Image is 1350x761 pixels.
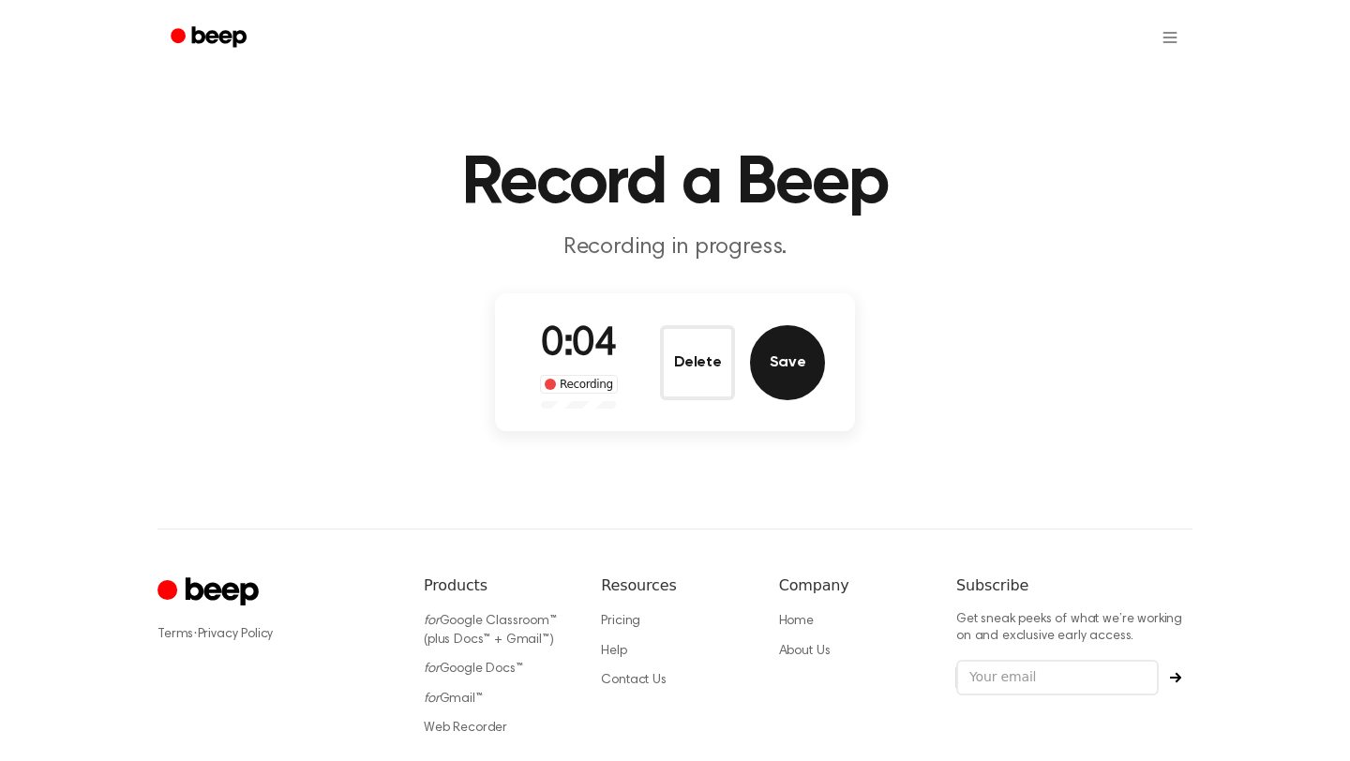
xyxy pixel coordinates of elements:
a: Contact Us [601,674,666,687]
button: Subscribe [1159,672,1192,683]
h6: Products [424,574,571,597]
a: Beep [157,20,263,56]
a: forGmail™ [424,693,483,706]
div: Recording [540,375,618,394]
a: Web Recorder [424,722,507,735]
i: for [424,615,440,628]
button: Open menu [1147,15,1192,60]
button: Save Audio Record [750,325,825,400]
a: Pricing [601,615,640,628]
a: Cruip [157,574,263,611]
a: forGoogle Classroom™ (plus Docs™ + Gmail™) [424,615,557,647]
span: 0:04 [541,325,616,365]
h1: Record a Beep [195,150,1155,217]
input: Your email [956,660,1159,695]
i: for [424,663,440,676]
h6: Subscribe [956,574,1192,597]
i: for [424,693,440,706]
p: Get sneak peeks of what we’re working on and exclusive early access. [956,612,1192,645]
a: Home [779,615,814,628]
a: About Us [779,645,831,658]
a: Privacy Policy [198,628,274,641]
div: · [157,625,394,644]
a: Terms [157,628,193,641]
a: forGoogle Docs™ [424,663,523,676]
a: Help [601,645,626,658]
h6: Company [779,574,926,597]
button: Delete Audio Record [660,325,735,400]
h6: Resources [601,574,748,597]
p: Recording in progress. [315,232,1035,263]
